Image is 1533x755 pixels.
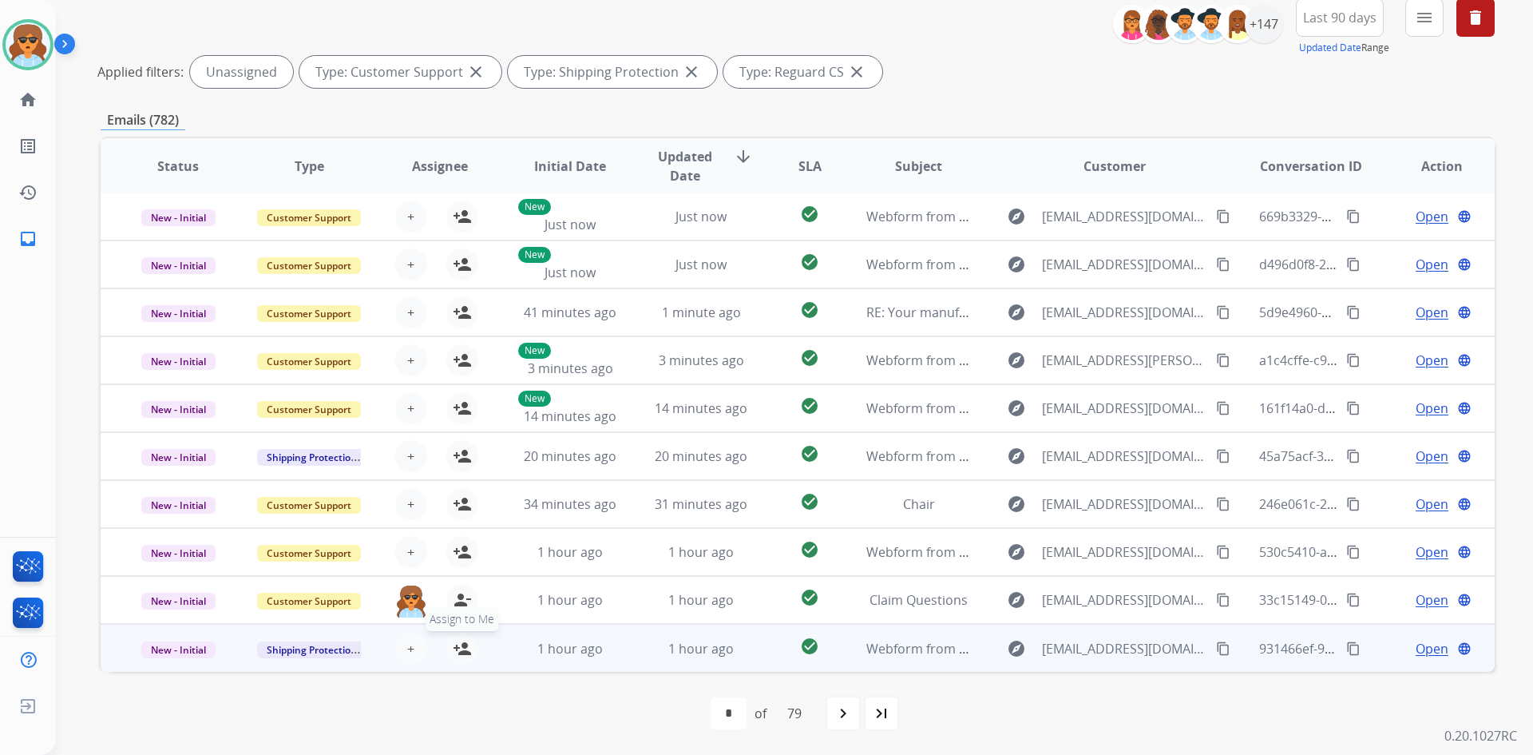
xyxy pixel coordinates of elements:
span: SLA [798,157,822,176]
mat-icon: language [1457,593,1472,607]
mat-icon: content_copy [1346,642,1361,656]
span: Customer Support [257,545,361,562]
span: 1 hour ago [537,543,603,561]
mat-icon: person_add [453,255,472,274]
span: Status [157,157,199,176]
span: + [407,495,414,514]
mat-icon: check_circle [800,588,819,607]
mat-icon: check_circle [800,396,819,415]
span: 3 minutes ago [528,360,613,377]
span: New - Initial [141,497,216,514]
mat-icon: person_add [453,399,472,418]
div: +147 [1245,5,1283,43]
mat-icon: explore [1007,351,1026,370]
span: [EMAIL_ADDRESS][DOMAIN_NAME] [1042,590,1206,610]
span: New - Initial [141,642,216,658]
mat-icon: explore [1007,447,1026,466]
span: 530c5410-a490-4ca5-9223-68a956a74932 [1259,543,1503,561]
span: 14 minutes ago [655,399,747,417]
mat-icon: language [1457,401,1472,415]
span: [EMAIL_ADDRESS][DOMAIN_NAME] [1042,303,1206,322]
mat-icon: close [847,62,866,81]
mat-icon: person_add [453,639,472,658]
mat-icon: explore [1007,542,1026,562]
button: + [395,440,427,472]
span: [EMAIL_ADDRESS][DOMAIN_NAME] [1042,255,1206,274]
span: 20 minutes ago [524,447,616,465]
mat-icon: check_circle [800,252,819,272]
p: Emails (782) [101,110,185,130]
p: 0.20.1027RC [1444,726,1517,745]
button: + [395,536,427,568]
p: New [518,199,551,215]
span: RE: Your manufacturer's warranty may still be active [866,304,1180,321]
span: [EMAIL_ADDRESS][DOMAIN_NAME] [1042,207,1206,226]
span: [EMAIL_ADDRESS][PERSON_NAME][DOMAIN_NAME] [1042,351,1206,370]
p: New [518,391,551,407]
mat-icon: language [1457,353,1472,368]
span: + [407,255,414,274]
mat-icon: language [1457,545,1472,559]
span: Assignee [412,157,468,176]
mat-icon: content_copy [1346,305,1361,320]
span: 1 hour ago [668,591,734,609]
mat-icon: content_copy [1346,257,1361,272]
span: [EMAIL_ADDRESS][DOMAIN_NAME] [1042,495,1206,514]
mat-icon: person_add [453,207,472,226]
span: 1 hour ago [537,640,603,658]
mat-icon: content_copy [1216,593,1230,607]
div: Type: Shipping Protection [508,56,717,88]
mat-icon: arrow_downward [734,147,753,166]
button: + [395,248,427,280]
mat-icon: language [1457,497,1472,511]
span: Subject [895,157,942,176]
mat-icon: delete [1466,8,1485,27]
mat-icon: explore [1007,590,1026,610]
p: New [518,343,551,359]
span: + [407,207,414,226]
span: 34 minutes ago [524,495,616,513]
span: Range [1299,41,1389,54]
span: 161f14a0-d2b4-47fe-9f03-ca1f20d8de82 [1259,399,1495,417]
div: Type: Reguard CS [723,56,882,88]
span: 33c15149-0c5a-4d12-a18c-55d1962e52a1 [1259,591,1504,609]
mat-icon: person_add [453,351,472,370]
mat-icon: explore [1007,255,1026,274]
div: 79 [774,697,814,729]
span: Open [1416,590,1448,610]
span: Webform from [EMAIL_ADDRESS][DOMAIN_NAME] on [DATE] [866,208,1228,225]
span: Webform from [EMAIL_ADDRESS][DOMAIN_NAME] on [DATE] [866,543,1228,561]
mat-icon: language [1457,305,1472,320]
img: avatar [6,22,50,67]
span: 1 hour ago [668,640,734,658]
mat-icon: content_copy [1216,497,1230,511]
mat-icon: language [1457,642,1472,656]
span: 3 minutes ago [659,352,744,369]
span: New - Initial [141,209,216,226]
span: Last 90 days [1303,14,1377,21]
span: + [407,639,414,658]
mat-icon: person_remove [453,590,472,610]
span: 669b3329-32e5-464f-a661-ee98a49f74b4 [1259,208,1500,225]
span: + [407,351,414,370]
span: New - Initial [141,449,216,466]
span: [EMAIL_ADDRESS][DOMAIN_NAME] [1042,399,1206,418]
mat-icon: content_copy [1346,353,1361,368]
span: Webform from [EMAIL_ADDRESS][DOMAIN_NAME] on [DATE] [866,447,1228,465]
span: 45a75acf-3c41-4f34-b591-8c696582ba96 [1259,447,1498,465]
span: [EMAIL_ADDRESS][DOMAIN_NAME] [1042,639,1206,658]
mat-icon: explore [1007,303,1026,322]
span: Open [1416,639,1448,658]
mat-icon: check_circle [800,492,819,511]
button: Updated Date [1299,42,1361,54]
span: Just now [545,264,596,281]
mat-icon: content_copy [1346,209,1361,224]
mat-icon: check_circle [800,205,819,224]
mat-icon: inbox [18,229,38,248]
span: Customer Support [257,305,361,322]
span: 41 minutes ago [524,304,616,321]
span: Customer Support [257,593,361,610]
mat-icon: explore [1007,495,1026,514]
span: Just now [545,216,596,233]
span: Open [1416,542,1448,562]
